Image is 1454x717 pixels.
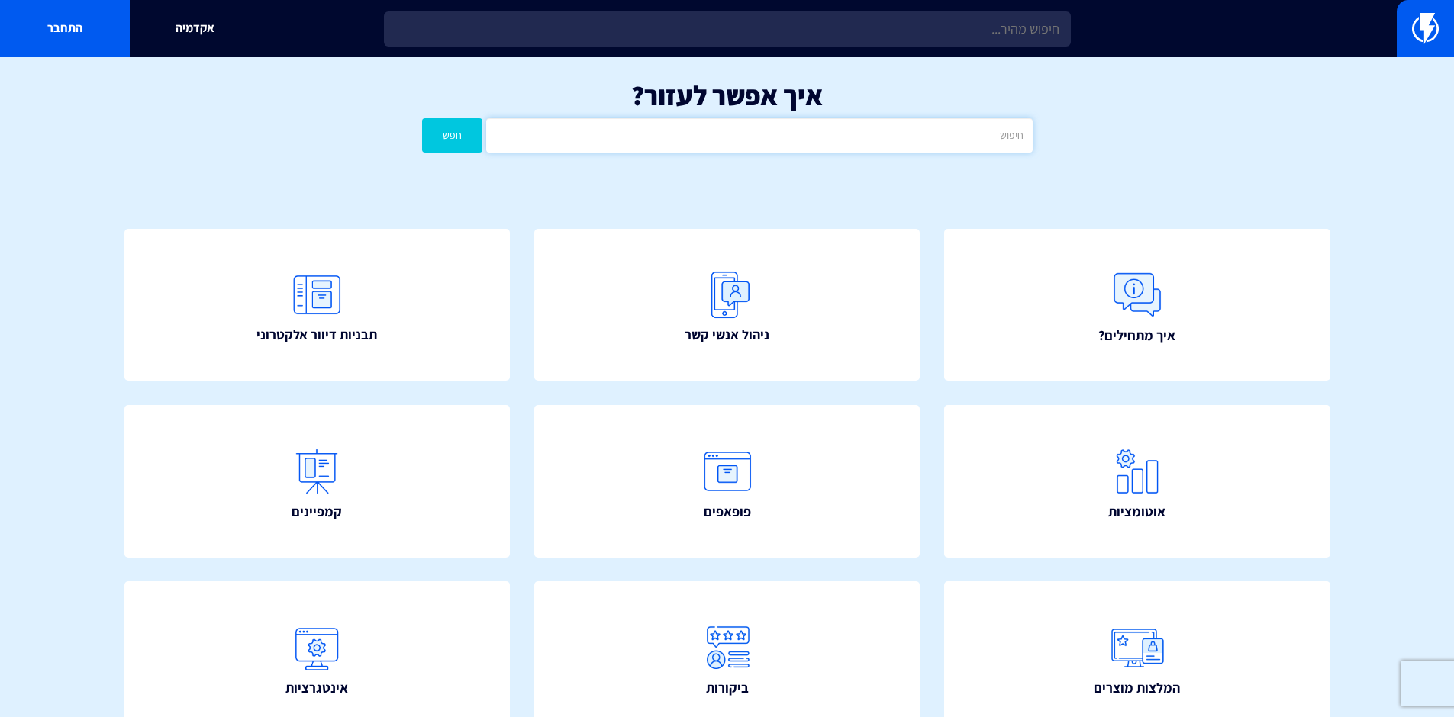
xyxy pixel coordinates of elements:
a: ניהול אנשי קשר [534,229,920,381]
span: פופאפים [704,502,751,522]
span: איך מתחילים? [1098,326,1175,346]
button: חפש [422,118,483,153]
a: קמפיינים [124,405,511,558]
span: ביקורות [706,678,749,698]
span: ניהול אנשי קשר [685,325,769,345]
h1: איך אפשר לעזור? [23,80,1431,111]
span: תבניות דיוור אלקטרוני [256,325,377,345]
input: חיפוש מהיר... [384,11,1071,47]
span: אינטגרציות [285,678,348,698]
span: אוטומציות [1108,502,1165,522]
a: תבניות דיוור אלקטרוני [124,229,511,381]
input: חיפוש [486,118,1032,153]
a: אוטומציות [944,405,1330,558]
span: קמפיינים [292,502,342,522]
a: איך מתחילים? [944,229,1330,381]
span: המלצות מוצרים [1094,678,1180,698]
a: פופאפים [534,405,920,558]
